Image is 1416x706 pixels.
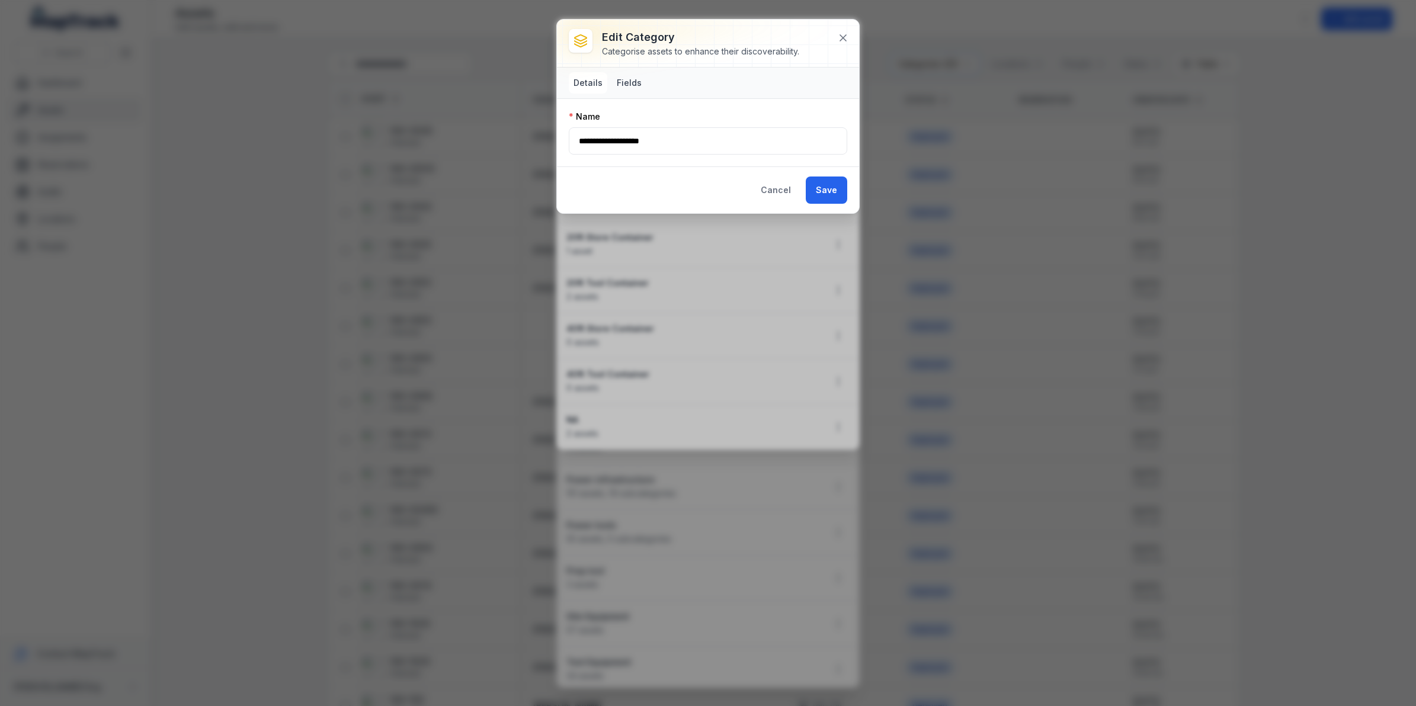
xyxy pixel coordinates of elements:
[602,46,799,57] div: Categorise assets to enhance their discoverability.
[569,111,600,123] label: Name
[569,72,607,94] button: Details
[751,176,801,204] button: Cancel
[806,176,847,204] button: Save
[612,72,646,94] button: Fields
[602,29,799,46] h3: Edit category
